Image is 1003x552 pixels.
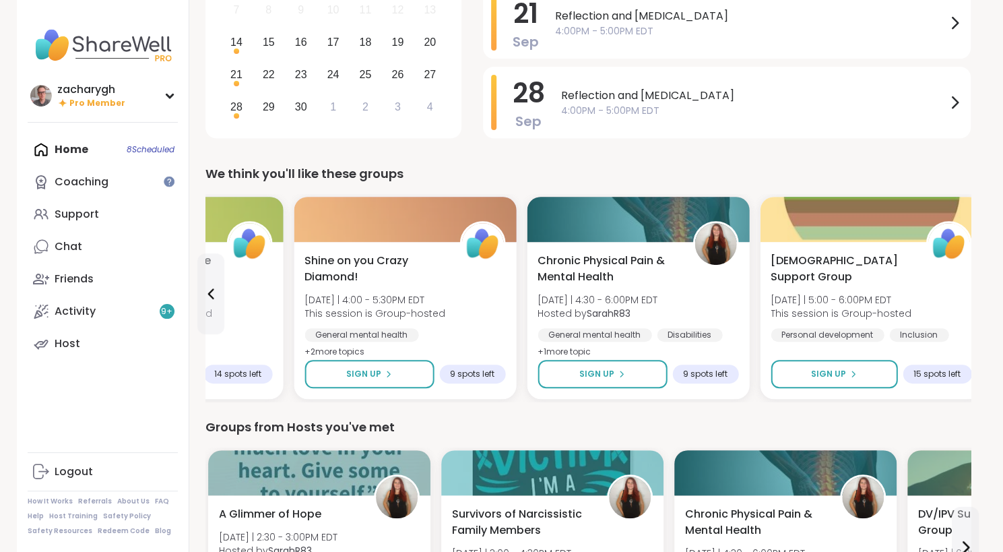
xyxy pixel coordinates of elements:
a: Chat [28,231,178,263]
div: 15 [263,33,275,51]
div: Chat [55,239,82,254]
a: FAQ [155,497,169,506]
div: General mental health [538,328,651,342]
div: Choose Wednesday, September 17th, 2025 [319,28,348,57]
span: 14 spots left [214,369,261,379]
div: Choose Tuesday, September 30th, 2025 [286,92,315,121]
img: SarahR83 [609,477,651,518]
span: This session is Group-hosted [304,307,445,320]
div: Choose Saturday, September 20th, 2025 [416,28,445,57]
span: Sign Up [346,368,381,380]
div: 22 [263,65,275,84]
div: 1 [330,98,336,116]
a: Host [28,328,178,360]
div: 14 [230,33,242,51]
div: Choose Saturday, September 27th, 2025 [416,60,445,89]
span: 15 spots left [913,369,961,379]
a: Activity9+ [28,295,178,328]
span: A Glimmer of Hope [219,506,321,522]
div: 11 [360,1,372,19]
div: Choose Monday, September 29th, 2025 [254,92,283,121]
a: About Us [117,497,150,506]
span: This session is Group-hosted [771,307,911,320]
a: Host Training [49,512,98,521]
span: Survivors of Narcissistic Family Members [452,506,592,539]
a: Safety Policy [103,512,151,521]
div: Choose Thursday, September 25th, 2025 [351,60,380,89]
div: 17 [327,33,339,51]
div: 23 [295,65,307,84]
div: 12 [391,1,403,19]
span: [DEMOGRAPHIC_DATA] Support Group [771,253,911,285]
img: ShareWell Nav Logo [28,22,178,69]
span: [DATE] | 4:30 - 6:00PM EDT [538,293,657,307]
div: Activity [55,304,96,319]
div: 8 [265,1,271,19]
div: Choose Friday, October 3rd, 2025 [383,92,412,121]
div: 7 [233,1,239,19]
div: Disabilities [657,328,722,342]
span: 9 spots left [450,369,494,379]
div: 21 [230,65,242,84]
a: How It Works [28,497,73,506]
div: Choose Sunday, September 14th, 2025 [222,28,251,57]
div: 25 [360,65,372,84]
span: 28 [513,74,545,112]
span: Reflection and [MEDICAL_DATA] [561,88,946,104]
span: Pro Member [69,98,125,109]
img: zacharygh [30,85,52,106]
div: Inclusion [889,328,948,342]
div: General mental health [304,328,418,342]
span: 4:00PM - 5:00PM EDT [561,104,946,118]
a: Referrals [78,497,112,506]
a: Logout [28,456,178,488]
div: Coaching [55,175,108,189]
div: Choose Wednesday, October 1st, 2025 [319,92,348,121]
a: Help [28,512,44,521]
div: Choose Thursday, September 18th, 2025 [351,28,380,57]
div: zacharygh [57,82,125,97]
div: 10 [327,1,339,19]
span: [DATE] | 4:00 - 5:30PM EDT [304,293,445,307]
div: Support [55,207,99,222]
a: Friends [28,263,178,295]
div: Groups from Hosts you've met [205,418,971,437]
img: ShareWell [228,223,270,265]
a: Blog [155,526,171,536]
div: Choose Thursday, October 2nd, 2025 [351,92,380,121]
div: 9 [298,1,304,19]
div: 29 [263,98,275,116]
span: ¡Comunidad para los que hablamos español! [71,253,212,285]
iframe: Spotlight [164,176,174,187]
div: We think you'll like these groups [205,164,971,183]
button: Sign Up [538,360,667,388]
div: Choose Monday, September 15th, 2025 [254,28,283,57]
div: 30 [295,98,307,116]
span: Chronic Physical Pain & Mental Health [538,253,678,285]
b: SarahR83 [587,307,630,320]
div: 4 [427,98,433,116]
span: Sep [515,112,542,131]
div: 16 [295,33,307,51]
div: Choose Sunday, September 28th, 2025 [222,92,251,121]
span: Shine on you Crazy Diamond! [304,253,445,285]
span: [DATE] | 5:00 - 6:00PM EDT [771,293,911,307]
span: Sign Up [579,368,614,380]
div: 27 [424,65,436,84]
div: 19 [391,33,403,51]
img: ShareWell [461,223,503,265]
div: 28 [230,98,242,116]
img: SarahR83 [842,477,884,518]
span: [DATE] | 2:30 - 3:00PM EDT [219,530,337,544]
div: 18 [360,33,372,51]
div: 3 [395,98,401,116]
div: Choose Tuesday, September 16th, 2025 [286,28,315,57]
a: Redeem Code [98,526,150,536]
div: Choose Monday, September 22nd, 2025 [254,60,283,89]
div: Personal development [771,328,884,342]
div: 20 [424,33,436,51]
span: Sign Up [811,368,846,380]
div: Friends [55,272,94,286]
div: Choose Sunday, September 21st, 2025 [222,60,251,89]
span: Sep [513,32,539,51]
